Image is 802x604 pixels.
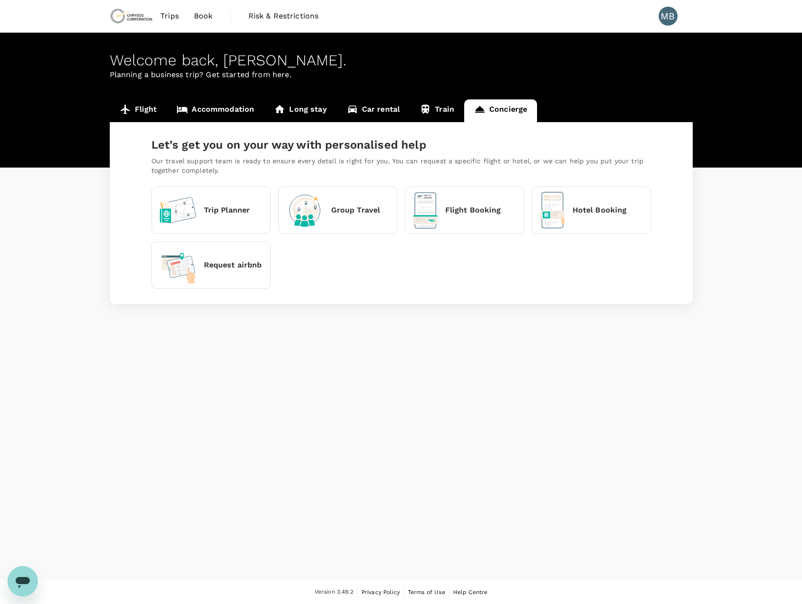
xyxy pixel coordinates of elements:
p: Flight Booking [445,204,501,216]
a: Accommodation [167,99,264,122]
iframe: Button to launch messaging window [8,566,38,596]
p: Planning a business trip? Get started from here. [110,69,693,80]
a: Train [410,99,464,122]
div: Welcome back , [PERSON_NAME] . [110,52,693,69]
span: Privacy Policy [361,589,400,595]
div: MB [659,7,678,26]
a: Terms of Use [408,587,445,597]
p: Our travel support team is ready to ensure every detail is right for you. You can request a speci... [151,156,651,175]
span: Help Centre [453,589,488,595]
span: Terms of Use [408,589,445,595]
p: Hotel Booking [573,204,627,216]
span: Trips [160,10,179,22]
span: Book [194,10,213,22]
a: Help Centre [453,587,488,597]
p: Request airbnb [204,259,262,271]
a: Privacy Policy [361,587,400,597]
a: Concierge [464,99,537,122]
p: Group Travel [331,204,380,216]
img: Chrysos Corporation [110,6,153,27]
a: Long stay [264,99,336,122]
p: Trip Planner [204,204,250,216]
a: Car rental [337,99,410,122]
h5: Let’s get you on your way with personalised help [151,137,651,152]
span: Risk & Restrictions [248,10,319,22]
span: Version 3.49.2 [315,587,353,597]
a: Flight [110,99,167,122]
